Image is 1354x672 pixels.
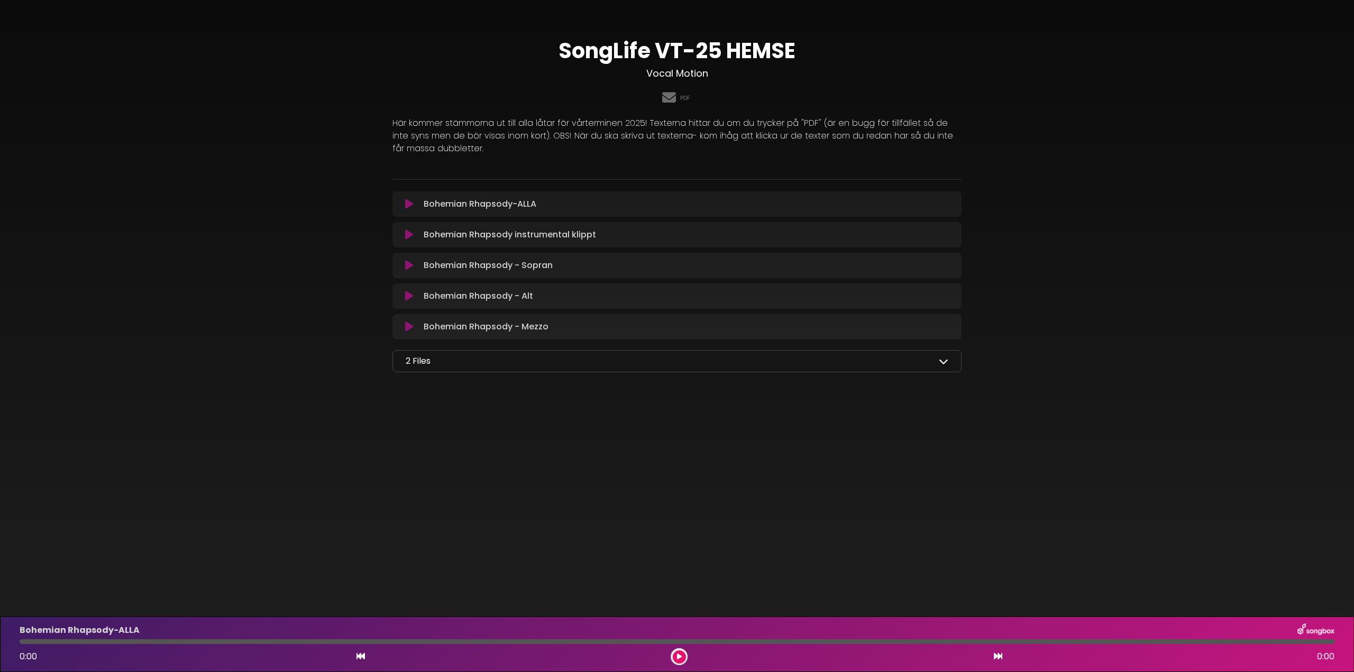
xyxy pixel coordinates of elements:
[424,259,553,272] p: Bohemian Rhapsody - Sopran
[424,290,533,302] p: Bohemian Rhapsody - Alt
[680,94,690,103] a: PDF
[392,38,962,63] h1: SongLife VT-25 HEMSE
[424,320,548,333] p: Bohemian Rhapsody - Mezzo
[424,198,536,210] p: Bohemian Rhapsody-ALLA
[406,355,431,367] p: 2 Files
[392,117,962,155] p: Här kommer stämmorna ut till alla låtar för vårterminen 2025! Texterna hittar du om du trycker på...
[392,68,962,79] h3: Vocal Motion
[424,228,596,241] p: Bohemian Rhapsody instrumental klippt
